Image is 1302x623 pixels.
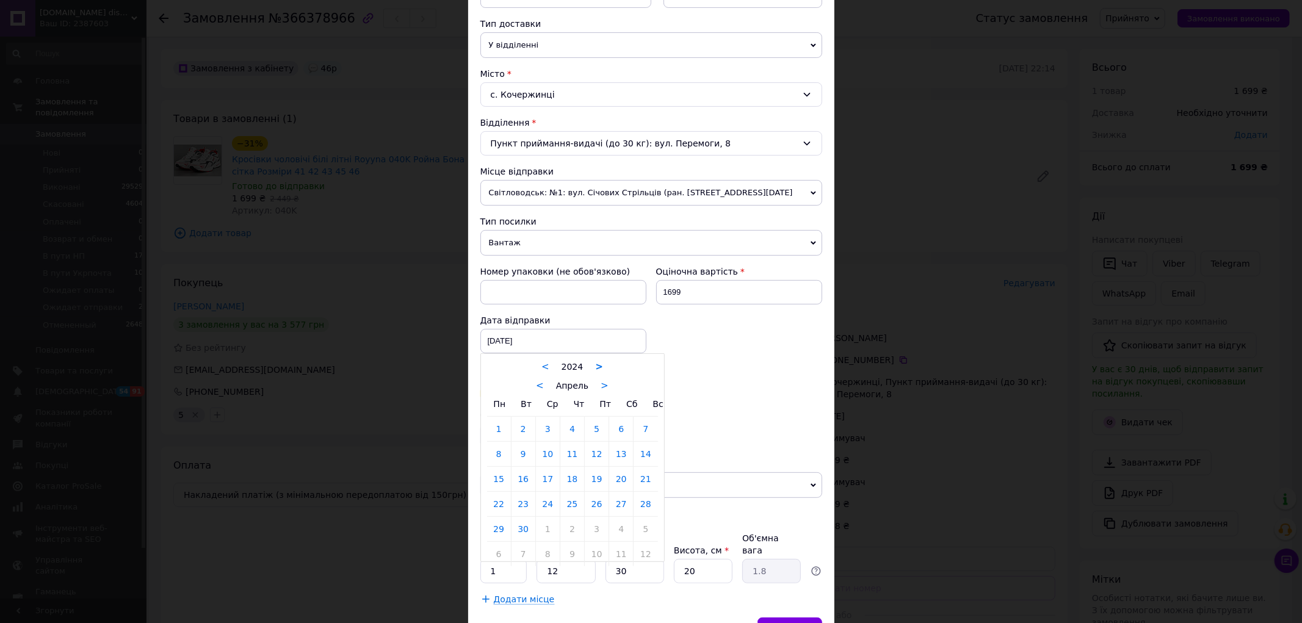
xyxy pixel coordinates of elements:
[626,399,637,409] span: Сб
[634,542,657,566] a: 12
[487,542,511,566] a: 6
[536,492,560,516] a: 24
[585,467,609,491] a: 19
[634,417,657,441] a: 7
[609,467,633,491] a: 20
[560,542,584,566] a: 9
[536,467,560,491] a: 17
[487,467,511,491] a: 15
[536,517,560,541] a: 1
[487,442,511,466] a: 8
[512,542,535,566] a: 7
[494,594,555,605] span: Додати місце
[536,542,560,566] a: 8
[560,492,584,516] a: 25
[494,399,506,409] span: Пн
[609,517,633,541] a: 4
[634,467,657,491] a: 21
[609,492,633,516] a: 27
[556,381,588,391] span: Апрель
[585,492,609,516] a: 26
[562,362,584,372] span: 2024
[634,517,657,541] a: 5
[512,492,535,516] a: 23
[585,542,609,566] a: 10
[585,442,609,466] a: 12
[521,399,532,409] span: Вт
[585,517,609,541] a: 3
[487,492,511,516] a: 22
[547,399,559,409] span: Ср
[560,442,584,466] a: 11
[609,417,633,441] a: 6
[487,417,511,441] a: 1
[512,467,535,491] a: 16
[585,417,609,441] a: 5
[536,417,560,441] a: 3
[487,517,511,541] a: 29
[609,542,633,566] a: 11
[653,399,664,409] span: Вс
[560,517,584,541] a: 2
[599,399,611,409] span: Пт
[560,467,584,491] a: 18
[601,380,609,391] a: >
[541,361,549,372] a: <
[512,517,535,541] a: 30
[634,442,657,466] a: 14
[560,417,584,441] a: 4
[574,399,585,409] span: Чт
[512,442,535,466] a: 9
[595,361,603,372] a: >
[536,442,560,466] a: 10
[512,417,535,441] a: 2
[634,492,657,516] a: 28
[609,442,633,466] a: 13
[536,380,544,391] a: <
